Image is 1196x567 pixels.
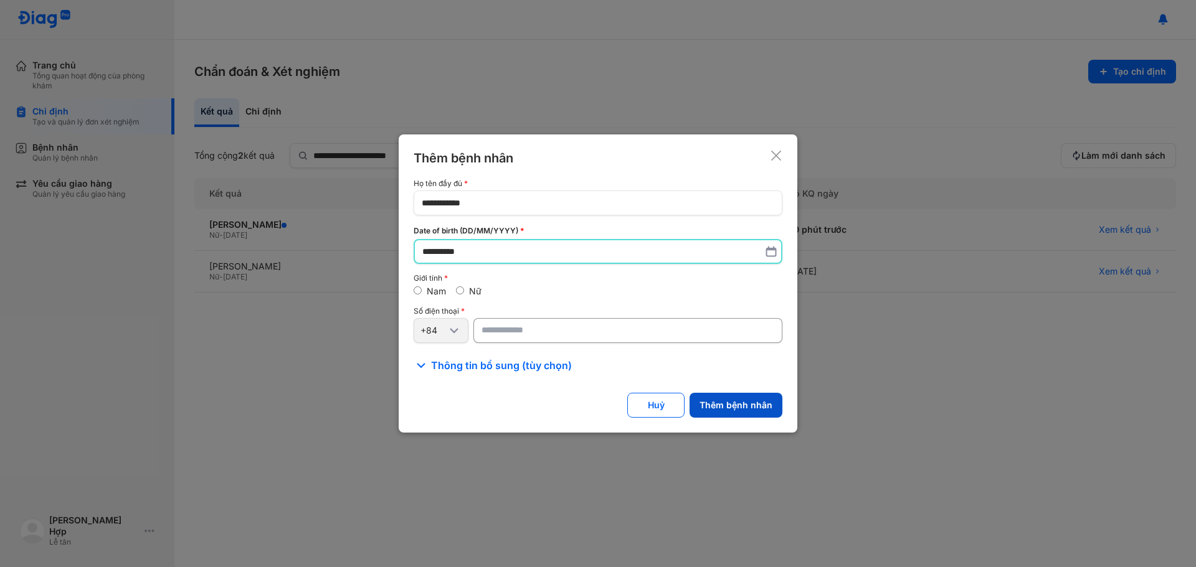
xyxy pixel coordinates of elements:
div: Giới tính [414,274,782,283]
div: Họ tên đầy đủ [414,179,782,188]
label: Nữ [469,286,482,296]
button: Huỷ [627,393,685,418]
button: Thêm bệnh nhân [690,393,782,418]
div: Thêm bệnh nhân [414,149,513,167]
div: Số điện thoại [414,307,782,316]
span: Thông tin bổ sung (tùy chọn) [431,358,572,373]
div: Date of birth (DD/MM/YYYY) [414,225,782,237]
label: Nam [427,286,446,296]
div: +84 [420,325,447,336]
